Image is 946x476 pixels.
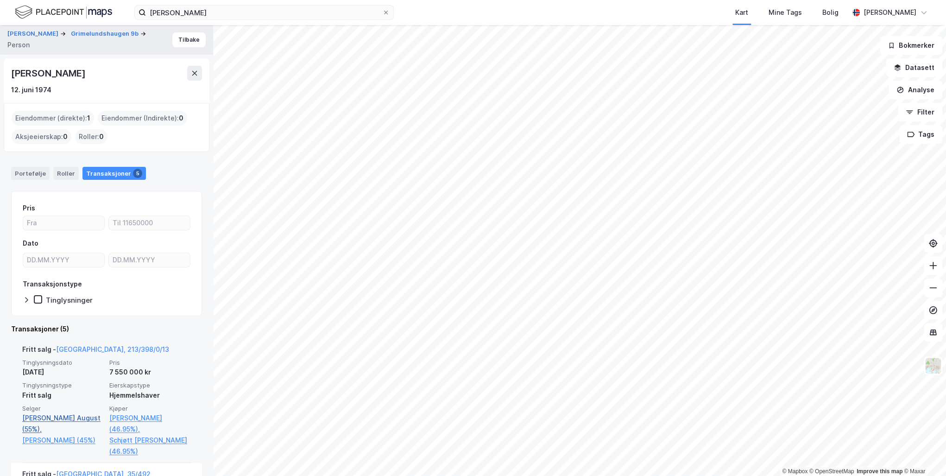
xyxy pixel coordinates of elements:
[886,58,942,77] button: Datasett
[179,113,183,124] span: 0
[735,7,748,18] div: Kart
[769,7,802,18] div: Mine Tags
[880,36,942,55] button: Bokmerker
[23,238,38,249] div: Dato
[53,167,79,180] div: Roller
[11,66,87,81] div: [PERSON_NAME]
[899,125,942,144] button: Tags
[109,405,191,413] span: Kjøper
[46,296,93,305] div: Tinglysninger
[857,468,902,475] a: Improve this map
[900,432,946,476] div: Kontrollprogram for chat
[889,81,942,99] button: Analyse
[7,29,60,38] button: [PERSON_NAME]
[809,468,854,475] a: OpenStreetMap
[87,113,90,124] span: 1
[23,203,35,214] div: Pris
[133,169,142,178] div: 5
[22,390,104,401] div: Fritt salg
[63,131,68,142] span: 0
[11,324,202,335] div: Transaksjoner (5)
[782,468,807,475] a: Mapbox
[822,7,839,18] div: Bolig
[23,216,104,230] input: Fra
[22,405,104,413] span: Selger
[12,111,94,126] div: Eiendommer (direkte) :
[146,6,382,19] input: Søk på adresse, matrikkel, gårdeiere, leietakere eller personer
[109,413,191,435] a: [PERSON_NAME] (46.95%),
[11,84,51,95] div: 12. juni 1974
[75,129,107,144] div: Roller :
[22,381,104,389] span: Tinglysningstype
[82,167,146,180] div: Transaksjoner
[71,29,140,38] button: Grimelundshaugen 9b
[99,131,104,142] span: 0
[172,32,206,47] button: Tilbake
[22,435,104,446] a: [PERSON_NAME] (45%)
[22,344,169,359] div: Fritt salg -
[109,390,191,401] div: Hjemmelshaver
[109,367,191,378] div: 7 550 000 kr
[109,359,191,367] span: Pris
[12,129,71,144] div: Aksjeeierskap :
[98,111,187,126] div: Eiendommer (Indirekte) :
[109,253,190,267] input: DD.MM.YYYY
[22,367,104,378] div: [DATE]
[56,345,169,353] a: [GEOGRAPHIC_DATA], 213/398/0/13
[900,432,946,476] iframe: Chat Widget
[7,39,30,51] div: Person
[109,216,190,230] input: Til 11650000
[109,435,191,457] a: Schjøtt [PERSON_NAME] (46.95%)
[23,253,104,267] input: DD.MM.YYYY
[924,357,942,374] img: Z
[22,413,104,435] a: [PERSON_NAME] August (55%),
[11,167,50,180] div: Portefølje
[23,279,82,290] div: Transaksjonstype
[15,4,112,20] img: logo.f888ab2527a4732fd821a326f86c7f29.svg
[109,381,191,389] span: Eierskapstype
[864,7,916,18] div: [PERSON_NAME]
[22,359,104,367] span: Tinglysningsdato
[898,103,942,121] button: Filter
